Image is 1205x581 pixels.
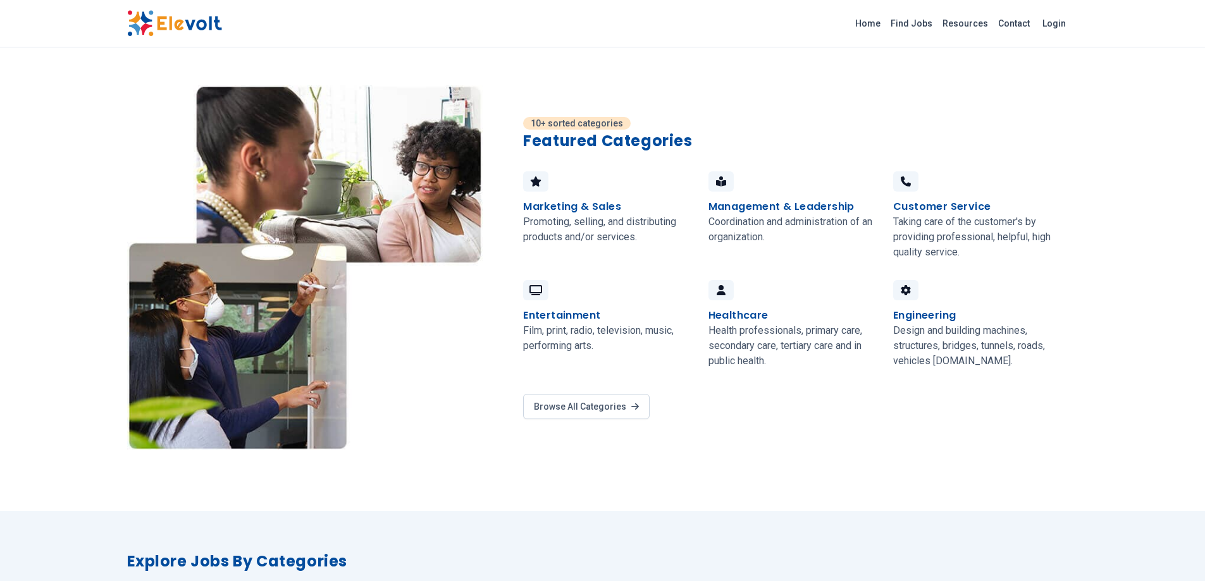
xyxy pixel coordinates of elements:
[516,161,700,270] a: Marketing & SalesPromoting, selling, and distributing products and/or services.
[893,308,956,323] h4: Engineering
[127,551,1078,572] h2: Explore Jobs By Categories
[1142,520,1205,581] iframe: Chat Widget
[701,270,886,379] a: HealthcareHealth professionals, primary care, secondary care, tertiary care and in public health.
[993,13,1035,34] a: Contact
[701,161,886,270] a: Management & LeadershipCoordination and administration of an organization.
[886,270,1070,379] a: EngineeringDesign and building machines, structures, bridges, tunnels, roads, vehicles [DOMAIN_NA...
[937,13,993,34] a: Resources
[523,394,650,419] a: Browse All Categories
[893,199,991,214] h4: Customer Service
[893,214,1063,260] p: Taking care of the customer's by providing professional, helpful, high quality service.
[516,270,700,379] a: EntertainmentFilm, print, radio, television, music, performing arts.
[127,85,483,450] img: Job categories on Elevolt
[523,323,693,353] p: Film, print, radio, television, music, performing arts.
[708,308,769,323] h4: Healthcare
[886,161,1070,270] a: Customer ServiceTaking care of the customer's by providing professional, helpful, high quality se...
[708,323,878,369] p: Health professionals, primary care, secondary care, tertiary care and in public health.
[127,10,222,37] img: Elevolt
[893,323,1063,369] p: Design and building machines, structures, bridges, tunnels, roads, vehicles [DOMAIN_NAME].
[523,117,631,130] p: 10+ sorted categories
[523,214,693,245] p: Promoting, selling, and distributing products and/or services.
[886,13,937,34] a: Find Jobs
[708,199,855,214] h4: Management & Leadership
[523,131,1078,151] h2: Featured Categories
[850,13,886,34] a: Home
[708,214,878,245] p: Coordination and administration of an organization.
[1035,11,1073,36] a: Login
[523,308,600,323] h4: Entertainment
[523,199,621,214] h4: Marketing & Sales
